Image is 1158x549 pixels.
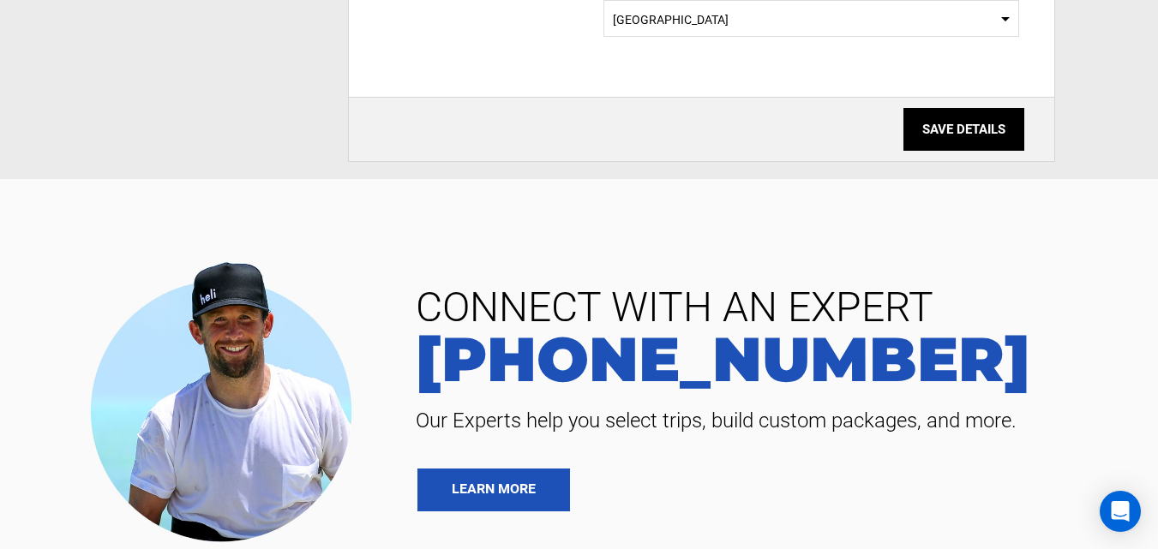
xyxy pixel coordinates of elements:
span: CONNECT WITH AN EXPERT [403,287,1132,328]
a: LEARN MORE [417,468,570,511]
a: [PHONE_NUMBER] [403,328,1132,390]
input: SAVE DETAILS [903,108,1024,151]
div: Open Intercom Messenger [1100,491,1141,532]
span: Our Experts help you select trips, build custom packages, and more. [403,407,1132,434]
span: [GEOGRAPHIC_DATA] [613,11,1010,28]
